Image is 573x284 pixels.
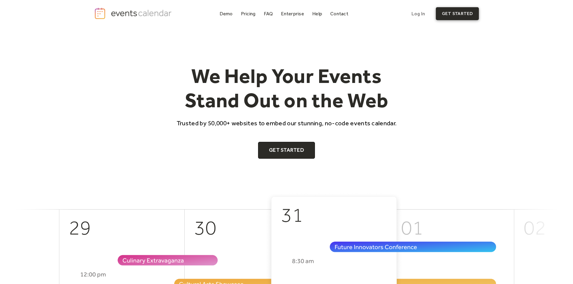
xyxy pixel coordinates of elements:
[171,64,402,113] h1: We Help Your Events Stand Out on the Web
[264,12,273,15] div: FAQ
[279,10,306,18] a: Enterprise
[436,7,479,20] a: get started
[241,12,256,15] div: Pricing
[171,119,402,127] p: Trusted by 50,000+ websites to embed our stunning, no-code events calendar.
[328,10,351,18] a: Contact
[310,10,325,18] a: Help
[94,7,174,20] a: home
[405,7,431,20] a: Log In
[330,12,348,15] div: Contact
[258,142,315,159] a: Get Started
[220,12,233,15] div: Demo
[261,10,276,18] a: FAQ
[281,12,304,15] div: Enterprise
[239,10,258,18] a: Pricing
[312,12,322,15] div: Help
[217,10,235,18] a: Demo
